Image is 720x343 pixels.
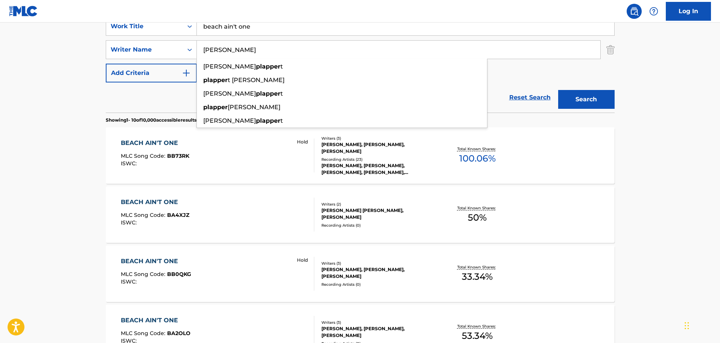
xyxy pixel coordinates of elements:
span: MLC Song Code : [121,212,167,218]
span: MLC Song Code : [121,152,167,159]
strong: plapper [256,117,280,124]
div: Recording Artists ( 23 ) [321,157,435,162]
strong: plapper [256,90,280,97]
div: Help [646,4,661,19]
button: Search [558,90,615,109]
div: Drag [685,314,689,337]
p: Total Known Shares: [457,146,498,152]
div: BEACH AIN'T ONE [121,316,190,325]
a: BEACH AIN'T ONEMLC Song Code:BB73RKISWC: HoldWriters (3)[PERSON_NAME], [PERSON_NAME], [PERSON_NAM... [106,127,615,184]
div: Writer Name [111,45,178,54]
a: Reset Search [505,89,554,106]
img: help [649,7,658,16]
div: Writers ( 3 ) [321,261,435,266]
a: Log In [666,2,711,21]
span: BB0QKG [167,271,191,277]
span: BA4XJZ [167,212,189,218]
span: ISWC : [121,219,139,226]
span: [PERSON_NAME] [228,104,280,111]
div: Recording Artists ( 0 ) [321,282,435,287]
p: Total Known Shares: [457,323,498,329]
span: 50 % [468,211,487,224]
div: [PERSON_NAME], [PERSON_NAME], [PERSON_NAME] [321,266,435,280]
div: [PERSON_NAME], [PERSON_NAME], [PERSON_NAME] [321,141,435,155]
a: BEACH AIN'T ONEMLC Song Code:BA4XJZISWC:Writers (2)[PERSON_NAME] [PERSON_NAME], [PERSON_NAME]Reco... [106,186,615,243]
img: 9d2ae6d4665cec9f34b9.svg [182,69,191,78]
span: t [280,117,283,124]
div: BEACH AIN'T ONE [121,139,189,148]
span: [PERSON_NAME] [203,63,256,70]
span: t [PERSON_NAME] [228,76,285,84]
div: Recording Artists ( 0 ) [321,223,435,228]
span: [PERSON_NAME] [203,117,256,124]
span: 100.06 % [459,152,496,165]
span: 53.34 % [462,329,493,343]
img: MLC Logo [9,6,38,17]
p: Showing 1 - 10 of 10,000 accessible results (Total 321,181 ) [106,117,227,123]
iframe: Chat Widget [682,307,720,343]
img: search [630,7,639,16]
span: [PERSON_NAME] [203,90,256,97]
span: BB73RK [167,152,189,159]
strong: plapper [256,63,280,70]
div: [PERSON_NAME] [PERSON_NAME], [PERSON_NAME] [321,207,435,221]
strong: plapper [203,104,228,111]
p: Hold [297,139,308,145]
a: BEACH AIN'T ONEMLC Song Code:BB0QKGISWC: HoldWriters (3)[PERSON_NAME], [PERSON_NAME], [PERSON_NAM... [106,245,615,302]
p: Hold [297,257,308,264]
span: MLC Song Code : [121,271,167,277]
img: Delete Criterion [606,40,615,59]
span: ISWC : [121,160,139,167]
span: t [280,90,283,97]
a: Public Search [627,4,642,19]
div: [PERSON_NAME], [PERSON_NAME], [PERSON_NAME] [321,325,435,339]
span: ISWC : [121,278,139,285]
div: [PERSON_NAME], [PERSON_NAME], [PERSON_NAME], [PERSON_NAME], [PERSON_NAME] [321,162,435,176]
div: Writers ( 2 ) [321,201,435,207]
form: Search Form [106,17,615,113]
p: Total Known Shares: [457,205,498,211]
div: Writers ( 3 ) [321,136,435,141]
button: Add Criteria [106,64,197,82]
div: Work Title [111,22,178,31]
div: BEACH AIN'T ONE [121,257,191,266]
div: BEACH AIN'T ONE [121,198,189,207]
span: 33.34 % [462,270,493,284]
span: MLC Song Code : [121,330,167,337]
span: t [280,63,283,70]
div: Writers ( 3 ) [321,320,435,325]
strong: plapper [203,76,228,84]
span: BA2OLO [167,330,190,337]
p: Total Known Shares: [457,264,498,270]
